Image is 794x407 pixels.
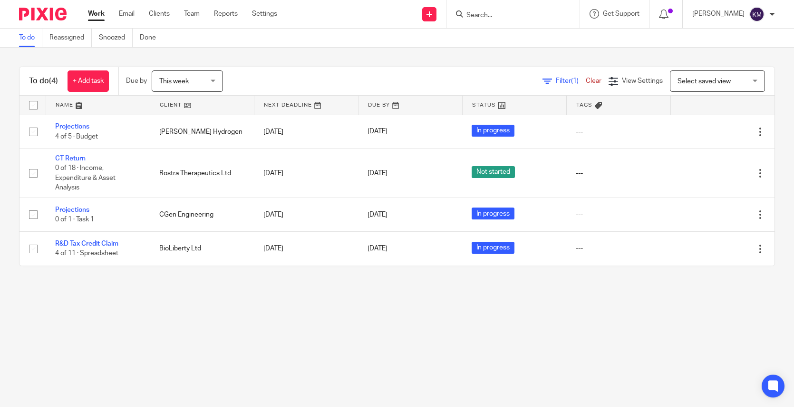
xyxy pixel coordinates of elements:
[368,170,387,177] span: [DATE]
[678,78,731,85] span: Select saved view
[55,123,89,130] a: Projections
[603,10,639,17] span: Get Support
[576,244,661,253] div: ---
[254,198,358,231] td: [DATE]
[749,7,765,22] img: svg%3E
[55,240,118,247] a: R&D Tax Credit Claim
[150,232,254,266] td: BioLiberty Ltd
[252,9,277,19] a: Settings
[149,9,170,19] a: Clients
[622,78,663,84] span: View Settings
[150,149,254,198] td: Rostra Therapeutics Ltd
[88,9,105,19] a: Work
[150,198,254,231] td: CGen Engineering
[55,207,89,213] a: Projections
[472,208,514,219] span: In progress
[586,78,601,84] a: Clear
[576,169,661,178] div: ---
[55,250,118,257] span: 4 of 11 · Spreadsheet
[472,242,514,254] span: In progress
[576,102,592,108] span: Tags
[159,78,189,85] span: This week
[19,8,67,20] img: Pixie
[254,149,358,198] td: [DATE]
[55,165,116,191] span: 0 of 18 · Income, Expenditure & Asset Analysis
[49,29,92,47] a: Reassigned
[254,232,358,266] td: [DATE]
[184,9,200,19] a: Team
[576,127,661,137] div: ---
[140,29,163,47] a: Done
[254,115,358,149] td: [DATE]
[472,166,515,178] span: Not started
[692,9,745,19] p: [PERSON_NAME]
[55,216,94,223] span: 0 of 1 · Task 1
[49,77,58,85] span: (4)
[465,11,551,20] input: Search
[214,9,238,19] a: Reports
[368,129,387,135] span: [DATE]
[571,78,579,84] span: (1)
[150,115,254,149] td: [PERSON_NAME] Hydrogen
[119,9,135,19] a: Email
[368,211,387,218] span: [DATE]
[368,246,387,252] span: [DATE]
[126,76,147,86] p: Due by
[556,78,586,84] span: Filter
[29,76,58,86] h1: To do
[576,210,661,219] div: ---
[68,70,109,92] a: + Add task
[55,155,86,162] a: CT Return
[472,125,514,137] span: In progress
[19,29,42,47] a: To do
[55,133,98,140] span: 4 of 5 · Budget
[99,29,133,47] a: Snoozed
